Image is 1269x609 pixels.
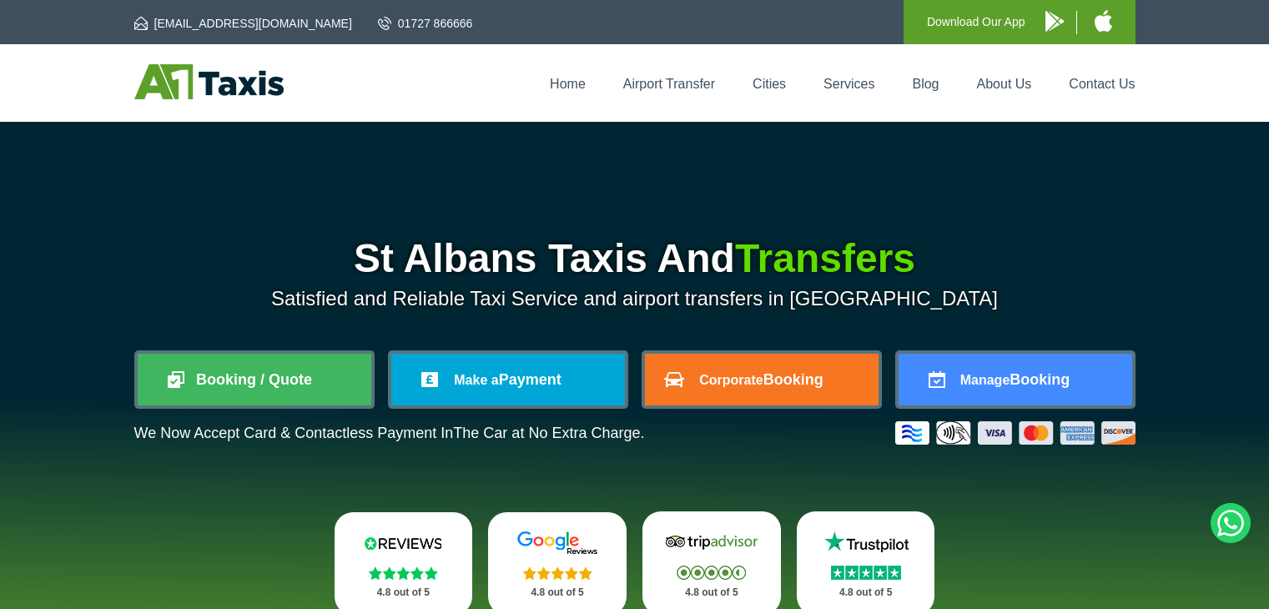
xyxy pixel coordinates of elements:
[134,287,1136,310] p: Satisfied and Reliable Taxi Service and airport transfers in [GEOGRAPHIC_DATA]
[623,77,715,91] a: Airport Transfer
[550,77,586,91] a: Home
[378,15,473,32] a: 01727 866666
[912,77,939,91] a: Blog
[1045,11,1064,32] img: A1 Taxis Android App
[699,373,763,387] span: Corporate
[454,373,498,387] span: Make a
[353,531,453,556] img: Reviews.io
[523,566,592,580] img: Stars
[138,354,371,405] a: Booking / Quote
[353,582,455,603] p: 4.8 out of 5
[823,77,874,91] a: Services
[391,354,625,405] a: Make aPayment
[1069,77,1135,91] a: Contact Us
[816,530,916,555] img: Trustpilot
[753,77,786,91] a: Cities
[134,425,645,442] p: We Now Accept Card & Contactless Payment In
[506,582,608,603] p: 4.8 out of 5
[134,15,352,32] a: [EMAIL_ADDRESS][DOMAIN_NAME]
[899,354,1132,405] a: ManageBooking
[369,566,438,580] img: Stars
[453,425,644,441] span: The Car at No Extra Charge.
[1095,10,1112,32] img: A1 Taxis iPhone App
[895,421,1136,445] img: Credit And Debit Cards
[134,64,284,99] img: A1 Taxis St Albans LTD
[977,77,1032,91] a: About Us
[662,530,762,555] img: Tripadvisor
[661,582,763,603] p: 4.8 out of 5
[735,236,915,280] span: Transfers
[507,531,607,556] img: Google
[677,566,746,580] img: Stars
[831,566,901,580] img: Stars
[134,239,1136,279] h1: St Albans Taxis And
[815,582,917,603] p: 4.8 out of 5
[960,373,1010,387] span: Manage
[645,354,879,405] a: CorporateBooking
[927,12,1025,33] p: Download Our App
